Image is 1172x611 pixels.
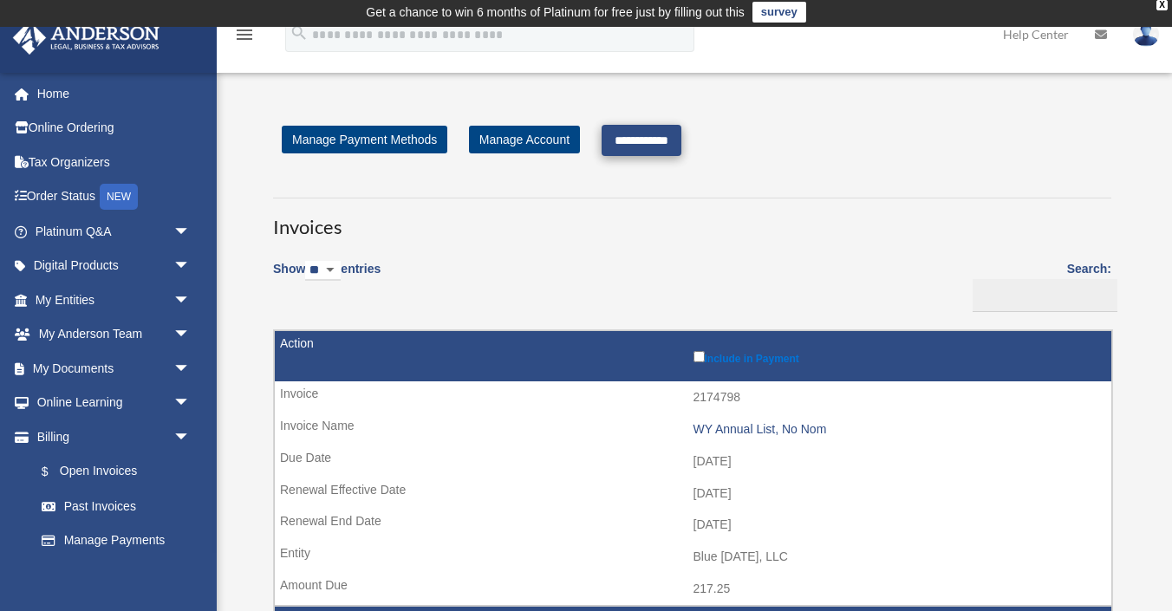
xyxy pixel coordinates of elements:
div: WY Annual List, No Nom [693,422,1104,437]
a: Home [12,76,217,111]
span: arrow_drop_down [173,317,208,353]
td: [DATE] [275,509,1111,542]
select: Showentries [305,261,341,281]
span: arrow_drop_down [173,249,208,284]
div: Get a chance to win 6 months of Platinum for free just by filling out this [366,2,745,23]
a: survey [752,2,806,23]
span: arrow_drop_down [173,386,208,421]
img: User Pic [1133,22,1159,47]
a: Online Ordering [12,111,217,146]
td: 217.25 [275,573,1111,606]
a: Tax Organizers [12,145,217,179]
a: Platinum Q&Aarrow_drop_down [12,214,217,249]
a: Past Invoices [24,489,208,523]
td: Blue [DATE], LLC [275,541,1111,574]
td: [DATE] [275,445,1111,478]
span: arrow_drop_down [173,419,208,455]
span: arrow_drop_down [173,351,208,387]
a: Digital Productsarrow_drop_down [12,249,217,283]
i: search [290,23,309,42]
img: Anderson Advisors Platinum Portal [8,21,165,55]
a: Manage Payment Methods [282,126,447,153]
input: Include in Payment [693,351,705,362]
span: $ [51,461,60,483]
a: Manage Account [469,126,580,153]
a: Manage Payments [24,523,208,558]
i: menu [234,24,255,45]
input: Search: [973,279,1117,312]
label: Show entries [273,258,381,298]
a: My Entitiesarrow_drop_down [12,283,217,317]
label: Include in Payment [693,348,1104,365]
a: Order StatusNEW [12,179,217,215]
td: [DATE] [275,478,1111,510]
a: $Open Invoices [24,454,199,490]
td: 2174798 [275,381,1111,414]
a: menu [234,30,255,45]
div: NEW [100,184,138,210]
a: Billingarrow_drop_down [12,419,208,454]
h3: Invoices [273,198,1111,241]
label: Search: [967,258,1111,312]
a: Online Learningarrow_drop_down [12,386,217,420]
a: My Documentsarrow_drop_down [12,351,217,386]
a: My Anderson Teamarrow_drop_down [12,317,217,352]
span: arrow_drop_down [173,214,208,250]
span: arrow_drop_down [173,283,208,318]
